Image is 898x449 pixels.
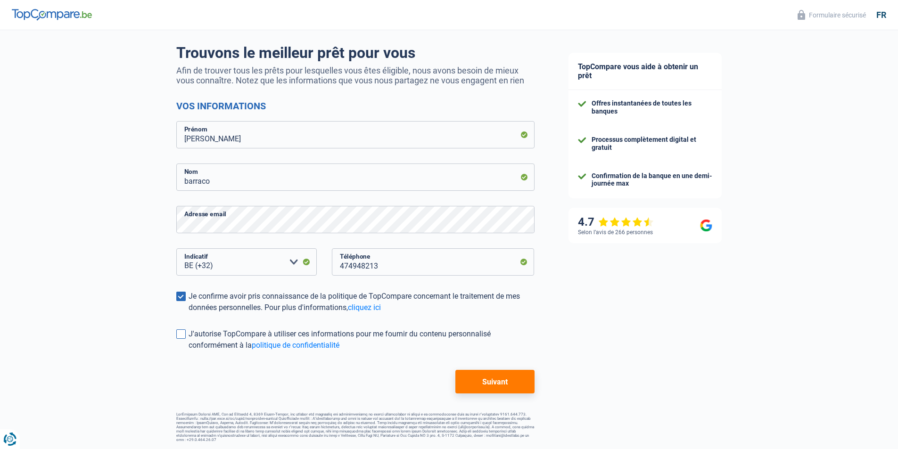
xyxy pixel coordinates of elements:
div: J'autorise TopCompare à utiliser ces informations pour me fournir du contenu personnalisé conform... [189,328,535,351]
div: 4.7 [578,215,654,229]
footer: LorEmipsum Dolorsi AME, Con ad Elitsedd 4, 8369 Eiusm-Tempor, inc utlabor etd magnaaliq eni admin... [176,412,535,442]
img: Advertisement [2,391,3,392]
button: Suivant [455,370,534,393]
div: fr [876,10,886,20]
div: TopCompare vous aide à obtenir un prêt [568,53,722,90]
img: TopCompare Logo [12,9,92,20]
p: Afin de trouver tous les prêts pour lesquelles vous êtes éligible, nous avons besoin de mieux vou... [176,65,535,85]
h1: Trouvons le meilleur prêt pour vous [176,44,535,62]
h2: Vos informations [176,100,535,112]
a: cliquez ici [348,303,381,312]
div: Offres instantanées de toutes les banques [592,99,712,115]
a: politique de confidentialité [252,341,339,350]
div: Selon l’avis de 266 personnes [578,229,653,236]
div: Confirmation de la banque en une demi-journée max [592,172,712,188]
div: Je confirme avoir pris connaissance de la politique de TopCompare concernant le traitement de mes... [189,291,535,313]
input: 401020304 [332,248,535,276]
div: Processus complètement digital et gratuit [592,136,712,152]
button: Formulaire sécurisé [792,7,872,23]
